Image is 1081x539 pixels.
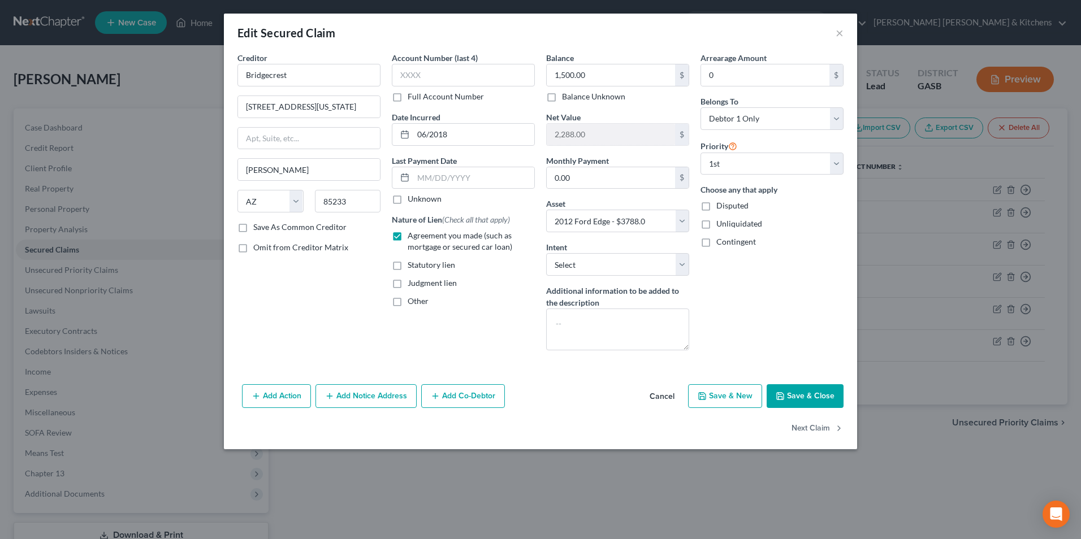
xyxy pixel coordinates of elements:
[547,124,675,145] input: 0.00
[701,139,737,153] label: Priority
[767,384,844,408] button: Save & Close
[315,190,381,212] input: Enter zip...
[392,214,510,225] label: Nature of Lien
[675,64,689,86] div: $
[1043,501,1070,528] div: Open Intercom Messenger
[238,128,380,149] input: Apt, Suite, etc...
[408,296,429,306] span: Other
[716,219,762,228] span: Unliquidated
[701,184,844,195] label: Choose any that apply
[315,384,417,408] button: Add Notice Address
[242,384,311,408] button: Add Action
[237,64,380,86] input: Search creditor by name...
[442,215,510,224] span: (Check all that apply)
[701,64,829,86] input: 0.00
[238,96,380,118] input: Enter address...
[675,167,689,189] div: $
[237,53,267,63] span: Creditor
[547,64,675,86] input: 0.00
[546,111,581,123] label: Net Value
[408,260,455,269] span: Statutory lien
[408,231,512,251] span: Agreement you made (such as mortgage or secured car loan)
[547,167,675,189] input: 0.00
[562,91,625,102] label: Balance Unknown
[413,167,534,189] input: MM/DD/YYYY
[792,417,844,441] button: Next Claim
[421,384,505,408] button: Add Co-Debtor
[716,201,749,210] span: Disputed
[836,26,844,40] button: ×
[546,285,689,308] label: Additional information to be added to the description
[716,237,756,246] span: Contingent
[546,52,574,64] label: Balance
[546,155,609,167] label: Monthly Payment
[253,221,347,233] label: Save As Common Creditor
[392,64,535,86] input: XXXX
[408,193,442,205] label: Unknown
[237,25,335,41] div: Edit Secured Claim
[688,384,762,408] button: Save & New
[413,124,534,145] input: MM/DD/YYYY
[546,241,567,253] label: Intent
[546,199,565,208] span: Asset
[408,278,457,288] span: Judgment lien
[253,242,348,252] span: Omit from Creditor Matrix
[701,52,767,64] label: Arrearage Amount
[408,91,484,102] label: Full Account Number
[392,111,440,123] label: Date Incurred
[675,124,689,145] div: $
[392,52,478,64] label: Account Number (last 4)
[238,159,380,180] input: Enter city...
[641,385,684,408] button: Cancel
[829,64,843,86] div: $
[701,97,738,106] span: Belongs To
[392,155,457,167] label: Last Payment Date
